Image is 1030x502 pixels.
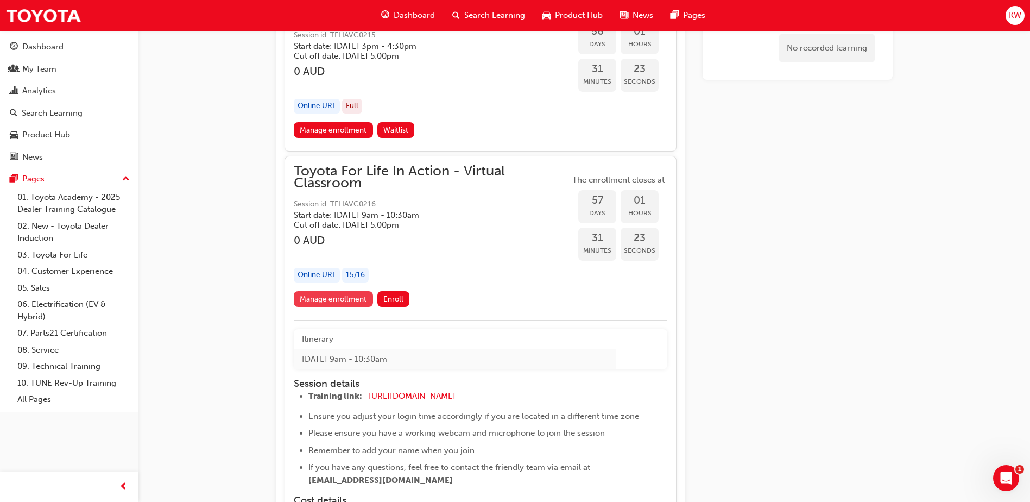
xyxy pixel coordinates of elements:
div: Online URL [294,268,340,283]
span: pages-icon [10,174,18,184]
button: Enroll [377,291,410,307]
a: Search Learning [4,103,134,123]
span: Dashboard [394,9,435,22]
span: Pages [683,9,705,22]
a: Manage enrollment [294,122,373,138]
span: 57 [578,194,616,207]
div: Dashboard [22,41,64,53]
div: Pages [22,173,45,185]
button: KW [1006,6,1025,25]
h3: 0 AUD [294,65,570,78]
span: Minutes [578,76,616,88]
span: Session id: TFLIAVC0216 [294,198,570,211]
span: Waitlist [383,125,408,135]
span: Enroll [383,294,403,304]
span: Please ensure you have a working webcam and microphone to join the session [308,428,605,438]
div: Analytics [22,85,56,97]
span: Hours [621,38,659,51]
span: Remember to add your name when you join [308,445,475,455]
span: 01 [621,194,659,207]
h5: Cut off date: [DATE] 5:00pm [294,51,552,61]
div: No recorded learning [779,34,875,62]
span: Toyota For Life In Action - Virtual Classroom [294,165,570,190]
a: Manage enrollment [294,291,373,307]
span: 56 [578,26,616,38]
span: Session id: TFLIAVC0215 [294,29,570,42]
a: My Team [4,59,134,79]
a: Dashboard [4,37,134,57]
a: search-iconSearch Learning [444,4,534,27]
span: guage-icon [381,9,389,22]
span: Seconds [621,76,659,88]
iframe: Intercom live chat [993,465,1019,491]
a: guage-iconDashboard [372,4,444,27]
span: [EMAIL_ADDRESS][DOMAIN_NAME] [308,475,453,485]
a: 02. New - Toyota Dealer Induction [13,218,134,247]
a: pages-iconPages [662,4,714,27]
img: Trak [5,3,81,28]
span: Seconds [621,244,659,257]
th: Itinerary [294,329,616,349]
span: Search Learning [464,9,525,22]
span: up-icon [122,172,130,186]
div: Product Hub [22,129,70,141]
a: 06. Electrification (EV & Hybrid) [13,296,134,325]
a: 01. Toyota Academy - 2025 Dealer Training Catalogue [13,189,134,218]
span: chart-icon [10,86,18,96]
span: Hours [621,207,659,219]
button: DashboardMy TeamAnalyticsSearch LearningProduct HubNews [4,35,134,169]
span: Minutes [578,244,616,257]
span: The enrollment closes at [570,174,667,186]
span: Ensure you adjust your login time accordingly if you are located in a different time zone [308,411,639,421]
a: 03. Toyota For Life [13,247,134,263]
h5: Start date: [DATE] 9am - 10:30am [294,210,552,220]
div: Full [342,99,362,114]
span: News [633,9,653,22]
span: prev-icon [119,480,128,494]
h3: 0 AUD [294,234,570,247]
span: 31 [578,232,616,244]
span: 23 [621,232,659,244]
a: 05. Sales [13,280,134,297]
a: 04. Customer Experience [13,263,134,280]
button: Waitlist [377,122,415,138]
a: 09. Technical Training [13,358,134,375]
span: news-icon [620,9,628,22]
span: Training link: [308,391,362,401]
button: Pages [4,169,134,189]
span: Days [578,38,616,51]
a: [URL][DOMAIN_NAME] [369,391,456,401]
a: 10. TUNE Rev-Up Training [13,375,134,392]
h5: Start date: [DATE] 3pm - 4:30pm [294,41,552,51]
span: If you have any questions, feel free to contact the friendly team via email at [308,462,590,472]
span: pages-icon [671,9,679,22]
div: News [22,151,43,164]
h4: Session details [294,378,647,390]
span: 23 [621,63,659,76]
button: Toyota For Life In Action - Virtual ClassroomSession id: TFLIAVC0216Start date: [DATE] 9am - 10:3... [294,165,667,311]
a: All Pages [13,391,134,408]
a: 07. Parts21 Certification [13,325,134,342]
span: guage-icon [10,42,18,52]
span: news-icon [10,153,18,162]
div: My Team [22,63,56,76]
span: people-icon [10,65,18,74]
div: 15 / 16 [342,268,369,283]
span: search-icon [452,9,460,22]
span: search-icon [10,109,17,118]
h5: Cut off date: [DATE] 5:00pm [294,220,552,230]
span: 01 [621,26,659,38]
a: Analytics [4,81,134,101]
span: car-icon [542,9,551,22]
td: [DATE] 9am - 10:30am [294,349,616,369]
div: Online URL [294,99,340,114]
a: Product Hub [4,125,134,145]
a: car-iconProduct Hub [534,4,611,27]
a: 08. Service [13,342,134,359]
span: 1 [1015,465,1024,474]
a: news-iconNews [611,4,662,27]
span: Product Hub [555,9,603,22]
